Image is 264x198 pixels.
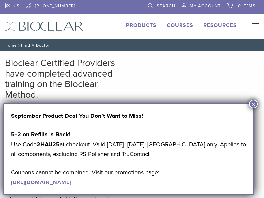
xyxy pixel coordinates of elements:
h2: Bioclear Certified Providers have completed advanced training on the Bioclear Method. [5,58,127,100]
a: Products [126,22,157,29]
a: Courses [167,22,193,29]
strong: 2HAU25 [37,141,60,148]
button: Close [249,100,258,108]
nav: Primary Navigation [247,21,259,31]
img: Bioclear [5,21,83,31]
a: Resources [203,22,237,29]
span: / [17,44,21,47]
p: Use Code at checkout. Valid [DATE]–[DATE], [GEOGRAPHIC_DATA] only. Applies to all components, exc... [11,129,247,159]
strong: 5+2 on Refills is Back! [11,131,71,138]
span: My Account [190,3,221,9]
span: 0 items [238,3,256,9]
a: Home [3,43,17,48]
strong: September Product Deal You Don’t Want to Miss! [11,112,143,119]
a: [URL][DOMAIN_NAME] [11,179,71,186]
span: Search [157,3,175,9]
p: Coupons cannot be combined. Visit our promotions page: [11,167,247,187]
